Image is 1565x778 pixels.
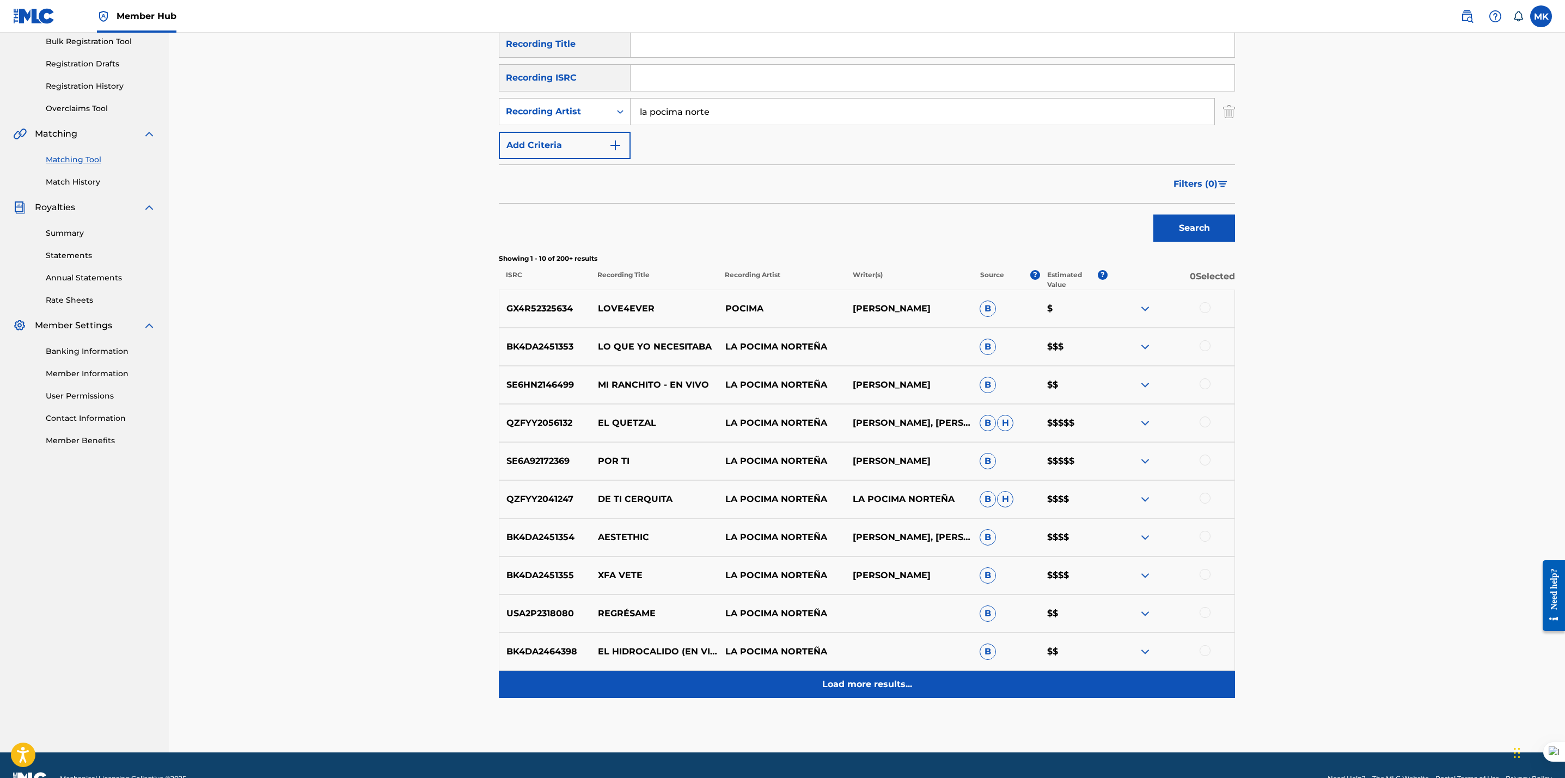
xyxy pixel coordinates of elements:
p: $$$$ [1040,569,1108,582]
img: expand [143,319,156,332]
p: Estimated Value [1047,270,1097,290]
p: USA2P2318080 [499,607,591,620]
span: B [980,415,996,431]
img: expand [1139,493,1152,506]
button: Add Criteria [499,132,631,159]
p: [PERSON_NAME] [845,569,973,582]
img: Member Settings [13,319,26,332]
span: B [980,644,996,660]
p: $$ [1040,645,1108,658]
p: QZFYY2041247 [499,493,591,506]
p: LOVE4EVER [591,302,718,315]
img: expand [1139,378,1152,391]
p: $$$$$ [1040,416,1108,430]
img: Top Rightsholder [97,10,110,23]
a: User Permissions [46,390,156,402]
p: LA POCIMA NORTEÑA [718,378,845,391]
p: LA POCIMA NORTEÑA [845,493,973,506]
iframe: Resource Center [1535,552,1565,640]
img: expand [1139,455,1152,468]
p: [PERSON_NAME] [845,302,973,315]
p: [PERSON_NAME] [845,455,973,468]
p: Writer(s) [845,270,973,290]
span: B [980,605,996,622]
img: expand [1139,416,1152,430]
span: Filters ( 0 ) [1173,177,1218,191]
span: Matching [35,127,77,140]
p: EL QUETZAL [591,416,718,430]
p: REGRÉSAME [591,607,718,620]
p: LA POCIMA NORTEÑA [718,531,845,544]
p: $$ [1040,607,1108,620]
p: ISRC [499,270,590,290]
p: Recording Title [590,270,718,290]
span: B [980,491,996,507]
img: filter [1218,181,1227,187]
a: Banking Information [46,346,156,357]
img: expand [1139,607,1152,620]
p: $$$$ [1040,531,1108,544]
span: B [980,453,996,469]
p: LO QUE YO NECESITABA [591,340,718,353]
a: Contact Information [46,413,156,424]
span: B [980,301,996,317]
p: BK4DA2451354 [499,531,591,544]
span: ? [1030,270,1040,280]
img: MLC Logo [13,8,55,24]
img: 9d2ae6d4665cec9f34b9.svg [609,139,622,152]
span: Member Hub [117,10,176,22]
span: B [980,377,996,393]
img: search [1460,10,1474,23]
img: Delete Criterion [1223,98,1235,125]
a: Summary [46,228,156,239]
p: BK4DA2451353 [499,340,591,353]
img: expand [1139,531,1152,544]
a: Matching Tool [46,154,156,166]
a: Annual Statements [46,272,156,284]
p: DE TI CERQUITA [591,493,718,506]
iframe: Chat Widget [1511,726,1565,778]
div: Help [1484,5,1506,27]
p: 0 Selected [1108,270,1235,290]
p: LA POCIMA NORTEÑA [718,340,845,353]
img: expand [1139,645,1152,658]
p: Source [980,270,1004,290]
p: BK4DA2451355 [499,569,591,582]
a: Registration Drafts [46,58,156,70]
p: LA POCIMA NORTEÑA [718,607,845,620]
span: ? [1098,270,1108,280]
p: MI RANCHITO - EN VIVO [591,378,718,391]
p: LA POCIMA NORTEÑA [718,493,845,506]
a: Member Benefits [46,435,156,446]
span: B [980,529,996,546]
p: Recording Artist [718,270,845,290]
p: XFA VETE [591,569,718,582]
p: EL HIDROCALIDO (EN VIVO) (EN VIVO) [591,645,718,658]
p: POR TI [591,455,718,468]
div: Notifications [1513,11,1524,22]
span: Member Settings [35,319,112,332]
p: $$$$$ [1040,455,1108,468]
img: expand [143,201,156,214]
div: Recording Artist [506,105,604,118]
p: $$ [1040,378,1108,391]
img: help [1489,10,1502,23]
span: B [980,567,996,584]
p: LA POCIMA NORTEÑA [718,569,845,582]
a: Bulk Registration Tool [46,36,156,47]
img: expand [1139,569,1152,582]
span: B [980,339,996,355]
img: Matching [13,127,27,140]
button: Search [1153,215,1235,242]
p: $$$$ [1040,493,1108,506]
p: [PERSON_NAME], [PERSON_NAME] [PERSON_NAME], [PERSON_NAME] [PERSON_NAME] [845,531,973,544]
a: Member Information [46,368,156,379]
p: SE6HN2146499 [499,378,591,391]
p: QZFYY2056132 [499,416,591,430]
a: Statements [46,250,156,261]
button: Filters (0) [1167,170,1235,198]
a: Overclaims Tool [46,103,156,114]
